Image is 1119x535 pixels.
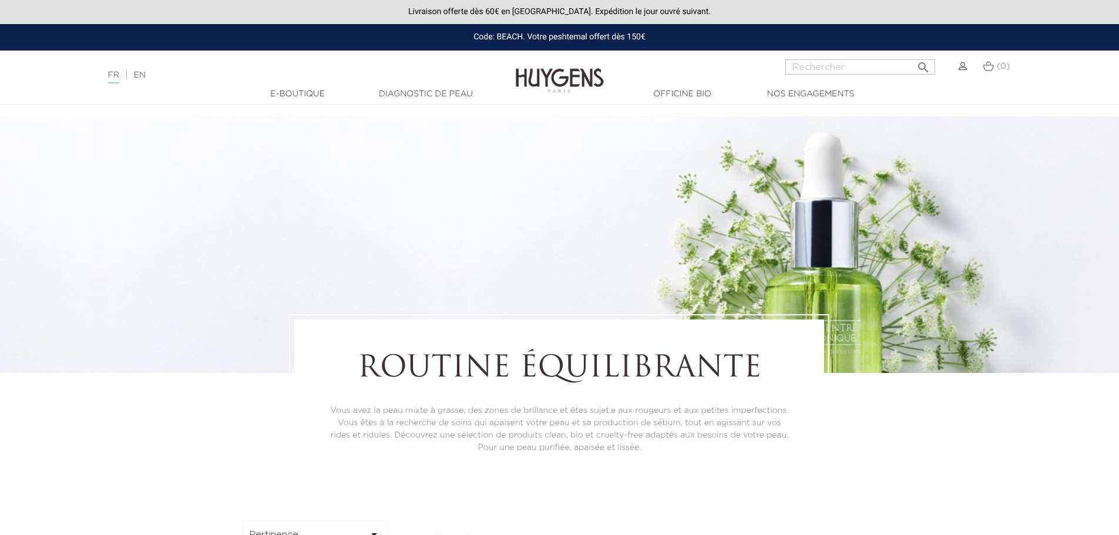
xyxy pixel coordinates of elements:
a: Diagnostic de peau [367,88,485,100]
p: Vous avez la peau mixte à grasse, des zones de brillance et êtes sujet.e aux rougeurs et aux peti... [327,405,792,454]
a: FR [108,71,119,83]
img: Huygens [516,49,604,95]
span: (0) [997,62,1010,70]
a: Officine Bio [624,88,741,100]
h1: Routine équilibrante [327,352,792,387]
a: E-Boutique [239,88,357,100]
a: Nos engagements [752,88,869,100]
input: Rechercher [785,59,935,75]
button:  [913,56,934,72]
i:  [916,57,930,71]
a: EN [134,71,146,79]
div: | [102,68,458,82]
